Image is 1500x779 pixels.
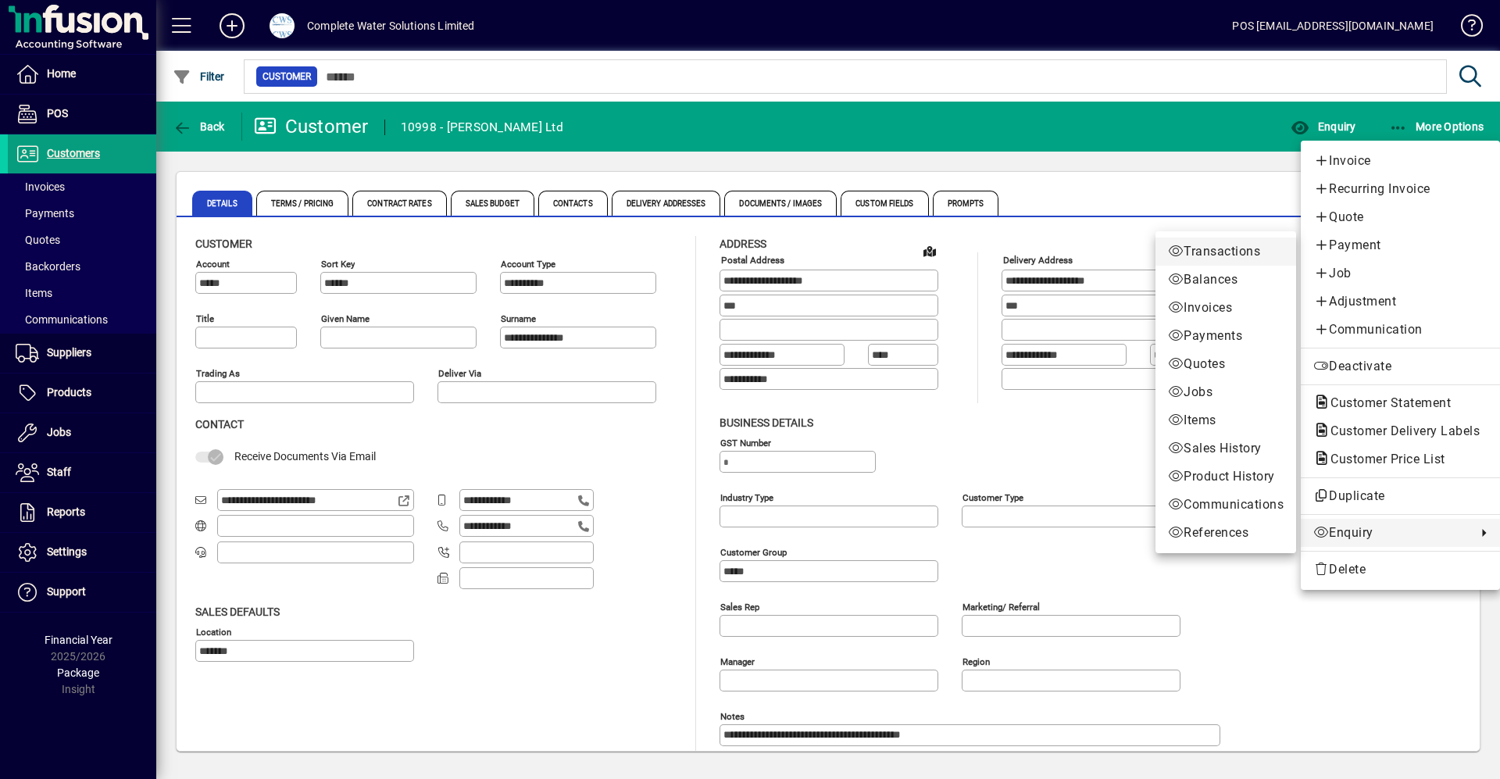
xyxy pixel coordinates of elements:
[1313,452,1453,466] span: Customer Price List
[1313,292,1487,311] span: Adjustment
[1168,298,1284,317] span: Invoices
[1313,423,1487,438] span: Customer Delivery Labels
[1168,355,1284,373] span: Quotes
[1168,467,1284,486] span: Product History
[1313,236,1487,255] span: Payment
[1168,411,1284,430] span: Items
[1313,320,1487,339] span: Communication
[1313,395,1459,410] span: Customer Statement
[1168,327,1284,345] span: Payments
[1301,352,1500,381] button: Deactivate customer
[1313,264,1487,283] span: Job
[1168,242,1284,261] span: Transactions
[1168,524,1284,542] span: References
[1168,383,1284,402] span: Jobs
[1313,208,1487,227] span: Quote
[1168,439,1284,458] span: Sales History
[1313,524,1469,542] span: Enquiry
[1313,487,1487,506] span: Duplicate
[1168,270,1284,289] span: Balances
[1168,495,1284,514] span: Communications
[1313,152,1487,170] span: Invoice
[1313,180,1487,198] span: Recurring Invoice
[1313,357,1487,376] span: Deactivate
[1313,560,1487,579] span: Delete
